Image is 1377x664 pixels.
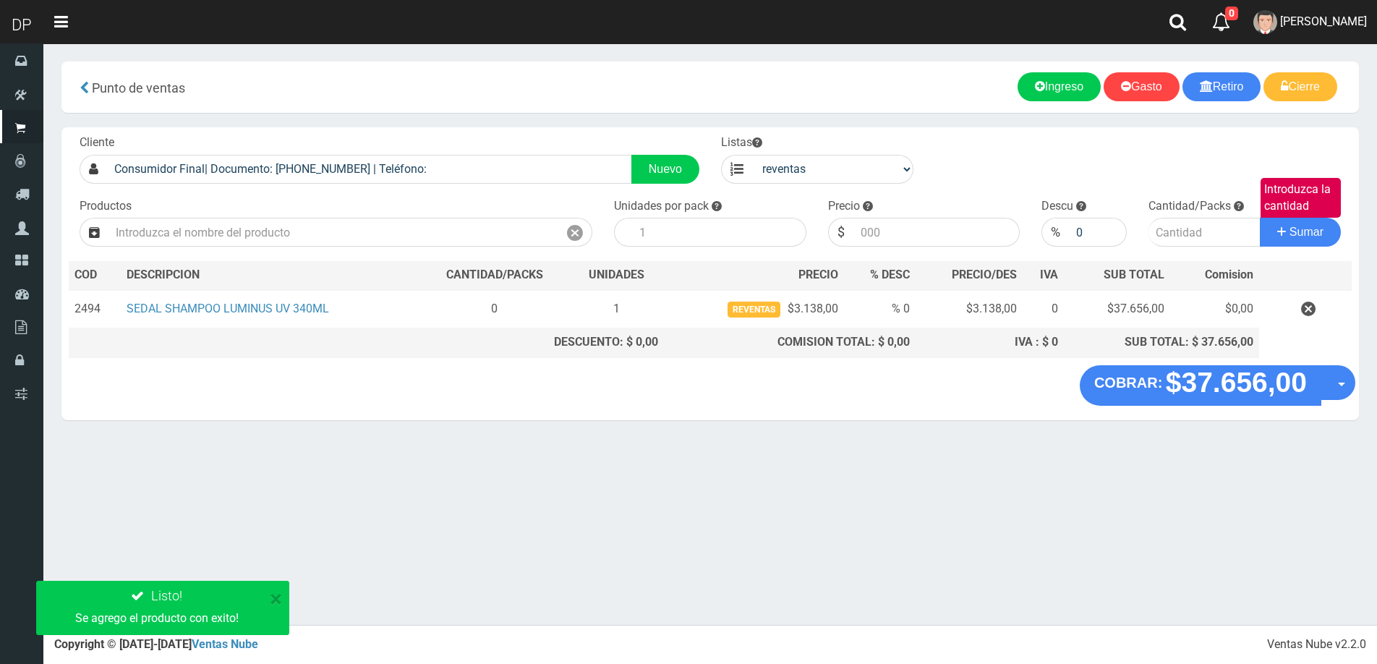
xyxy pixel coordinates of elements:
label: Productos [80,198,132,215]
label: Unidades por pack [614,198,709,215]
td: $3.138,00 [916,290,1023,328]
th: CANTIDAD/PACKS [419,261,570,290]
td: $3.138,00 [664,290,845,328]
label: Cliente [80,135,114,151]
strong: Copyright © [DATE]-[DATE] [54,637,258,651]
th: COD [69,261,121,290]
a: Retiro [1182,72,1261,101]
a: Nuevo [631,155,699,184]
span: Punto de ventas [92,80,185,95]
span: Sumar [1289,226,1323,238]
label: Introduzca la cantidad [1261,178,1341,218]
td: 1 [570,290,663,328]
label: Descu [1041,198,1073,215]
input: Introduzca el nombre del producto [108,218,558,247]
div: Ventas Nube v2.2.0 [1267,637,1366,653]
img: User Image [1253,10,1277,34]
span: PRECIO/DES [952,268,1017,281]
span: reventas [728,302,780,317]
button: Sumar [1260,218,1341,247]
span: SUB TOTAL [1104,267,1164,284]
label: Cantidad/Packs [1148,198,1231,215]
input: 000 [1069,218,1127,247]
td: 0 [1023,290,1064,328]
span: Comision [1205,267,1253,284]
a: Gasto [1104,72,1180,101]
input: Consumidor Final [107,155,632,184]
td: $37.656,00 [1064,290,1171,328]
th: DES [121,261,419,290]
a: Cierre [1263,72,1337,101]
a: Ventas Nube [192,637,258,651]
td: % 0 [844,290,916,328]
strong: COBRAR: [1094,375,1162,391]
div: SUB TOTAL: $ 37.656,00 [1070,334,1253,351]
div: $ [828,218,853,247]
a: SEDAL SHAMPOO LUMINUS UV 340ML [127,302,329,315]
label: Listas [721,135,762,151]
div: COMISION TOTAL: $ 0,00 [670,334,911,351]
td: $0,00 [1170,290,1259,328]
input: Cantidad [1148,218,1261,247]
button: COBRAR: $37.656,00 [1080,365,1321,406]
label: Precio [828,198,860,215]
td: 0 [419,290,570,328]
a: Ingreso [1018,72,1101,101]
span: [PERSON_NAME] [1280,14,1367,28]
input: 1 [632,218,806,247]
span: IVA [1040,268,1058,281]
div: IVA : $ 0 [921,334,1058,351]
span: CRIPCION [148,268,200,281]
span: PRECIO [798,267,838,284]
strong: $37.656,00 [1166,367,1307,398]
div: DESCUENTO: $ 0,00 [425,334,657,351]
span: 0 [1225,7,1238,20]
span: % DESC [870,268,910,281]
input: 000 [853,218,1020,247]
th: UNIDADES [570,261,663,290]
div: % [1041,218,1069,247]
td: 2494 [69,290,121,328]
